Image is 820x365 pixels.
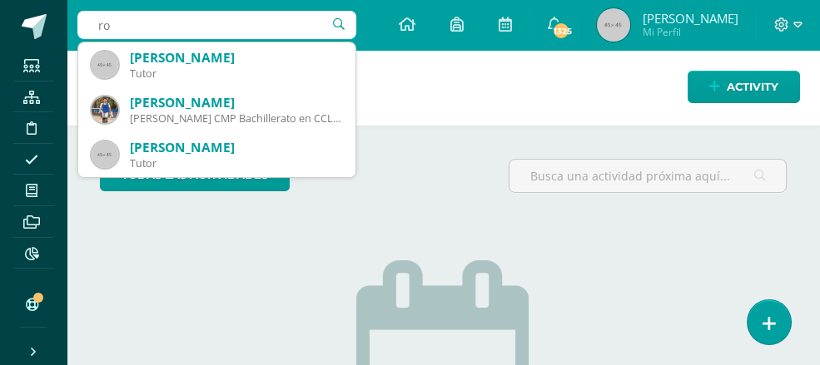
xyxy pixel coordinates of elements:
img: 45x45 [92,52,118,78]
h1: Activities [87,50,800,126]
div: [PERSON_NAME] [130,94,342,111]
a: Activity [688,71,800,103]
img: 45x45 [597,8,630,42]
div: Tutor [130,67,342,81]
span: Activity [727,72,778,102]
div: [PERSON_NAME] [130,139,342,156]
img: 45x45 [92,141,118,168]
span: 1325 [552,22,570,40]
div: [PERSON_NAME] [130,49,342,67]
input: Busca una actividad próxima aquí... [509,160,786,192]
span: Mi Perfil [643,25,738,39]
span: [PERSON_NAME] [643,10,738,27]
img: 2e9950fe0cc311d223b1bf7ea665d33a.png [92,96,118,123]
div: Tutor [130,156,342,170]
div: [PERSON_NAME] CMP Bachillerato en CCLL con Orientación en Computación 21AS02 [130,111,342,126]
input: Search a user… [77,11,356,39]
